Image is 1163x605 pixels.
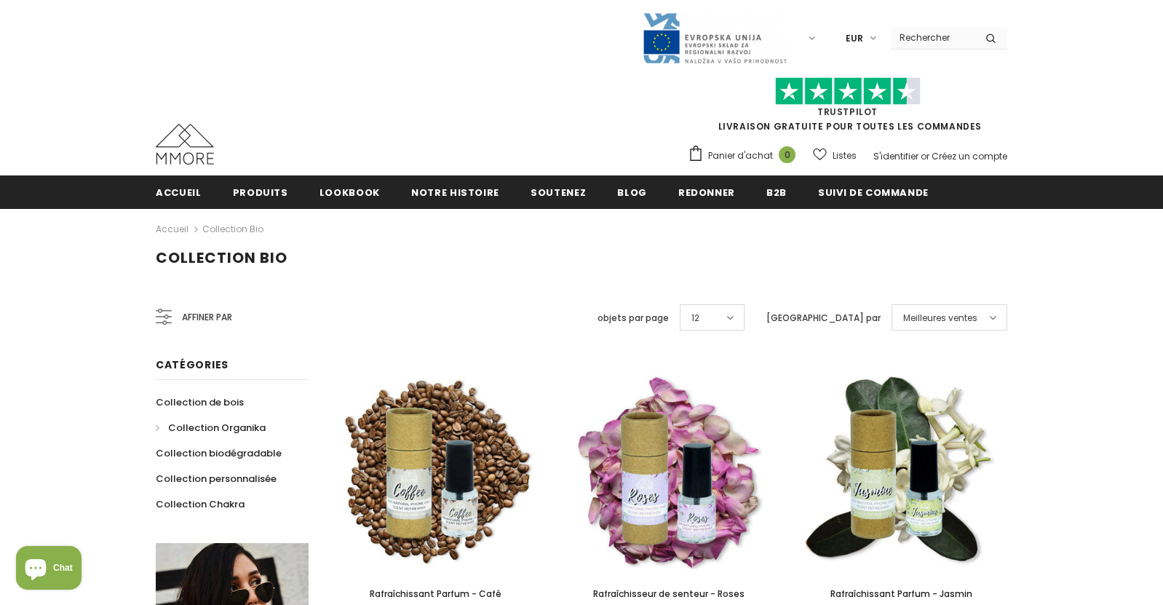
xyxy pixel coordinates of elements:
a: Collection biodégradable [156,440,282,466]
a: Notre histoire [411,175,499,208]
a: B2B [766,175,787,208]
span: or [921,150,929,162]
a: S'identifier [873,150,918,162]
a: Accueil [156,221,188,238]
span: Rafraîchissant Parfum - Café [370,588,501,600]
img: Cas MMORE [156,124,214,165]
span: Collection Chakra [156,497,245,511]
input: Search Site [891,27,975,48]
a: Produits [233,175,288,208]
span: Accueil [156,186,202,199]
img: Faites confiance aux étoiles pilotes [775,77,921,106]
span: EUR [846,31,863,46]
span: Suivi de commande [818,186,929,199]
span: Collection de bois [156,395,244,409]
inbox-online-store-chat: Shopify online store chat [12,546,86,593]
a: Panier d'achat 0 [688,145,803,167]
a: Redonner [678,175,735,208]
span: Lookbook [319,186,380,199]
a: Rafraîchissant Parfum - Café [330,586,541,602]
label: [GEOGRAPHIC_DATA] par [766,311,881,325]
a: TrustPilot [817,106,878,118]
img: Javni Razpis [642,12,787,65]
span: Notre histoire [411,186,499,199]
label: objets par page [598,311,669,325]
a: Créez un compte [932,150,1007,162]
span: 12 [691,311,699,325]
a: Collection personnalisée [156,466,277,491]
span: Meilleures ventes [903,311,977,325]
span: 0 [779,146,795,163]
span: Redonner [678,186,735,199]
span: Blog [617,186,647,199]
a: Suivi de commande [818,175,929,208]
a: soutenez [531,175,586,208]
a: Listes [813,143,857,168]
a: Rafraîchissant Parfum - Jasmin [796,586,1007,602]
span: Collection Organika [168,421,266,435]
span: Collection biodégradable [156,446,282,460]
span: Rafraîchisseur de senteur - Roses [593,588,745,600]
a: Collection de bois [156,390,244,415]
span: Affiner par [182,309,232,325]
span: B2B [766,186,787,199]
a: Accueil [156,175,202,208]
a: Collection Chakra [156,491,245,517]
span: Rafraîchissant Parfum - Jasmin [830,588,972,600]
a: Javni Razpis [642,31,787,44]
span: LIVRAISON GRATUITE POUR TOUTES LES COMMANDES [688,84,1007,133]
span: Catégories [156,357,229,372]
a: Lookbook [319,175,380,208]
span: Panier d'achat [708,149,773,163]
a: Collection Bio [202,223,263,235]
a: Blog [617,175,647,208]
span: Listes [833,149,857,163]
span: Collection personnalisée [156,472,277,486]
span: soutenez [531,186,586,199]
a: Collection Organika [156,415,266,440]
a: Rafraîchisseur de senteur - Roses [563,586,774,602]
span: Produits [233,186,288,199]
span: Collection Bio [156,248,287,268]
